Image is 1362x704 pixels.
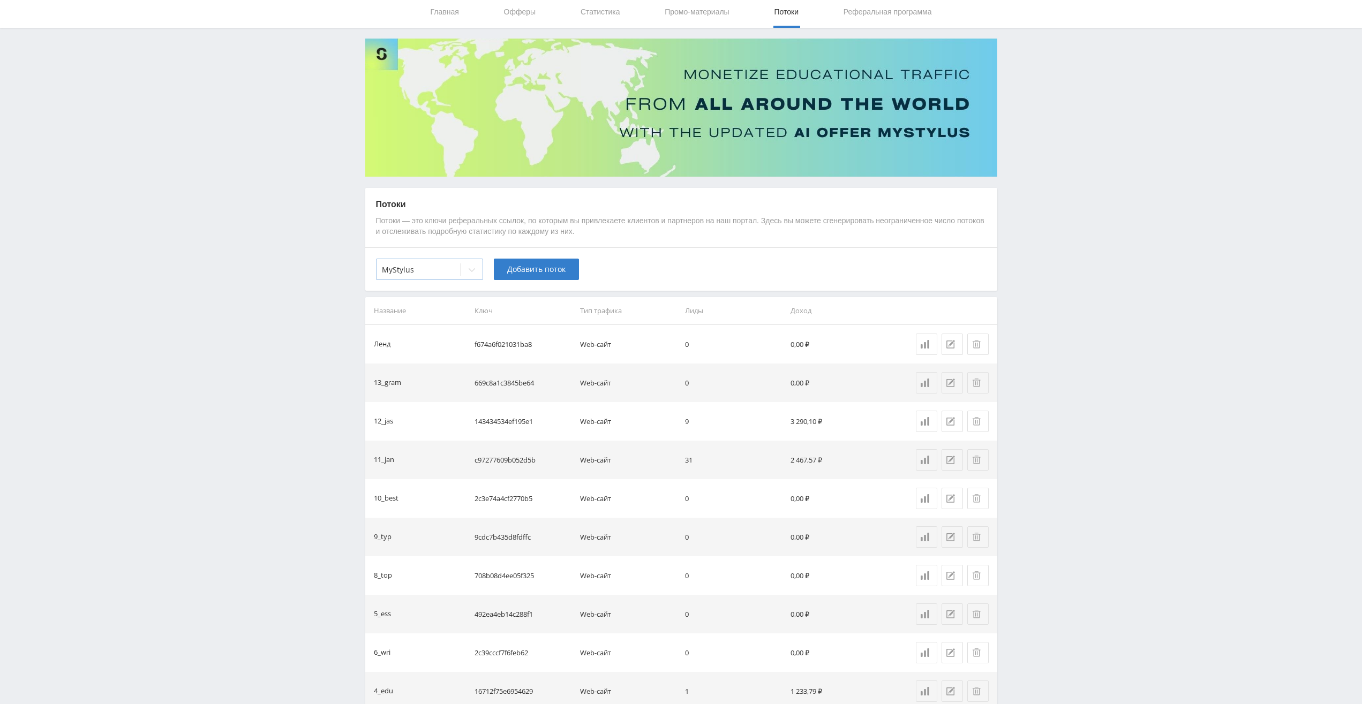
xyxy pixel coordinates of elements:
a: Статистика [916,680,937,702]
div: 11_jan [374,454,394,466]
button: Редактировать [942,449,963,471]
button: Удалить [967,372,989,393]
a: Статистика [916,449,937,471]
td: 0,00 ₽ [786,633,892,672]
td: Web-сайт [576,441,681,479]
a: Статистика [916,526,937,548]
button: Редактировать [942,565,963,586]
td: Web-сайт [576,402,681,441]
td: 9cdc7b435d8fdffc [470,518,576,556]
button: Редактировать [942,488,963,509]
div: 5_ess [374,608,391,620]
td: 0,00 ₽ [786,556,892,595]
button: Удалить [967,526,989,548]
td: 0 [681,595,786,633]
p: Потоки — это ключи реферальных ссылок, по которым вы привлекаете клиентов и партнеров на наш порт... [376,216,987,237]
a: Статистика [916,565,937,586]
td: 0,00 ₽ [786,325,892,364]
td: c97277609b052d5b [470,441,576,479]
td: Web-сайт [576,325,681,364]
button: Редактировать [942,680,963,702]
a: Статистика [916,603,937,625]
button: Удалить [967,488,989,509]
th: Лиды [681,297,786,324]
td: 3 290,10 ₽ [786,402,892,441]
td: 31 [681,441,786,479]
th: Ключ [470,297,576,324]
button: Редактировать [942,526,963,548]
td: 0,00 ₽ [786,364,892,402]
th: Тип трафика [576,297,681,324]
button: Удалить [967,680,989,702]
a: Статистика [916,642,937,663]
div: 9_typ [374,531,392,543]
button: Удалить [967,603,989,625]
button: Удалить [967,411,989,432]
div: 4_edu [374,685,393,698]
a: Статистика [916,411,937,432]
button: Добавить поток [494,259,579,280]
td: Web-сайт [576,556,681,595]
td: 143434534ef195e1 [470,402,576,441]
button: Редактировать [942,603,963,625]
td: 0 [681,518,786,556]
button: Удалить [967,334,989,355]
a: Статистика [916,372,937,393]
td: 0,00 ₽ [786,479,892,518]
button: Редактировать [942,411,963,432]
td: 708b08d4ee05f325 [470,556,576,595]
a: Статистика [916,334,937,355]
button: Удалить [967,565,989,586]
td: 0 [681,364,786,402]
td: 0 [681,633,786,672]
th: Название [365,297,471,324]
td: 0 [681,479,786,518]
th: Доход [786,297,892,324]
td: Web-сайт [576,479,681,518]
button: Удалить [967,449,989,471]
td: Web-сайт [576,633,681,672]
td: 492ea4eb14c288f1 [470,595,576,633]
td: f674a6f021031ba8 [470,325,576,364]
p: Потоки [376,199,987,210]
div: 10_best [374,493,398,505]
td: 2 467,57 ₽ [786,441,892,479]
button: Редактировать [942,642,963,663]
td: 0 [681,325,786,364]
td: Web-сайт [576,364,681,402]
button: Редактировать [942,334,963,355]
a: Статистика [916,488,937,509]
button: Редактировать [942,372,963,393]
div: 13_gram [374,377,401,389]
div: 12_jas [374,415,393,428]
div: 8_top [374,570,392,582]
button: Удалить [967,642,989,663]
td: Web-сайт [576,518,681,556]
td: Web-сайт [576,595,681,633]
img: Banner [365,39,997,177]
td: 669c8a1c3845be64 [470,364,576,402]
td: 0,00 ₽ [786,595,892,633]
div: Ленд [374,338,390,351]
td: 2c3e74a4cf2770b5 [470,479,576,518]
span: Добавить поток [507,265,566,274]
td: 0,00 ₽ [786,518,892,556]
td: 2c39cccf7f6feb62 [470,633,576,672]
td: 0 [681,556,786,595]
div: 6_wri [374,647,390,659]
td: 9 [681,402,786,441]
